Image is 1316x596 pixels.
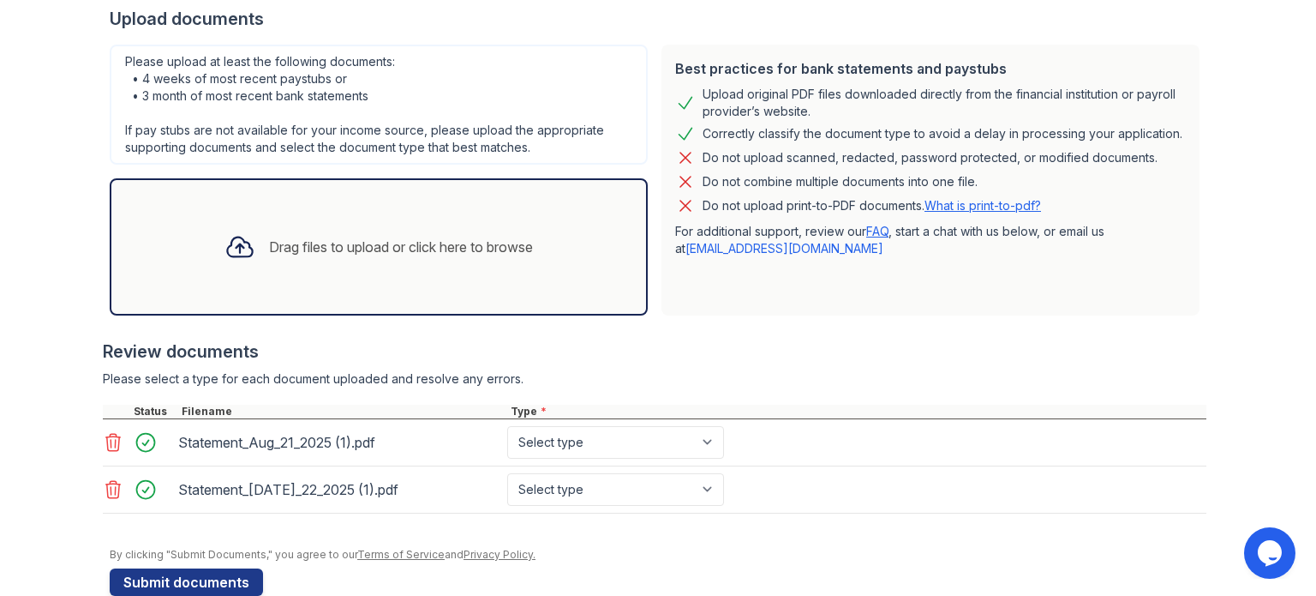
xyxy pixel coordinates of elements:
[675,223,1186,257] p: For additional support, review our , start a chat with us below, or email us at
[178,476,500,503] div: Statement_[DATE]_22_2025 (1).pdf
[703,147,1157,168] div: Do not upload scanned, redacted, password protected, or modified documents.
[675,58,1186,79] div: Best practices for bank statements and paystubs
[110,45,648,165] div: Please upload at least the following documents: • 4 weeks of most recent paystubs or • 3 month of...
[178,405,507,418] div: Filename
[110,7,1206,31] div: Upload documents
[703,86,1186,120] div: Upload original PDF files downloaded directly from the financial institution or payroll provider’...
[110,548,1206,562] div: By clicking "Submit Documents," you agree to our and
[703,172,978,192] div: Do not combine multiple documents into one file.
[924,198,1041,213] a: What is print-to-pdf?
[1244,527,1299,579] iframe: chat widget
[703,197,1041,214] p: Do not upload print-to-PDF documents.
[178,429,500,456] div: Statement_Aug_21_2025 (1).pdf
[357,548,445,561] a: Terms of Service
[103,340,1206,364] div: Review documents
[103,370,1206,388] div: Please select a type for each document uploaded and resolve any errors.
[130,405,178,418] div: Status
[464,548,535,561] a: Privacy Policy.
[507,405,1206,418] div: Type
[110,569,263,596] button: Submit documents
[703,123,1182,144] div: Correctly classify the document type to avoid a delay in processing your application.
[866,224,888,238] a: FAQ
[685,241,883,256] a: [EMAIL_ADDRESS][DOMAIN_NAME]
[269,237,533,257] div: Drag files to upload or click here to browse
